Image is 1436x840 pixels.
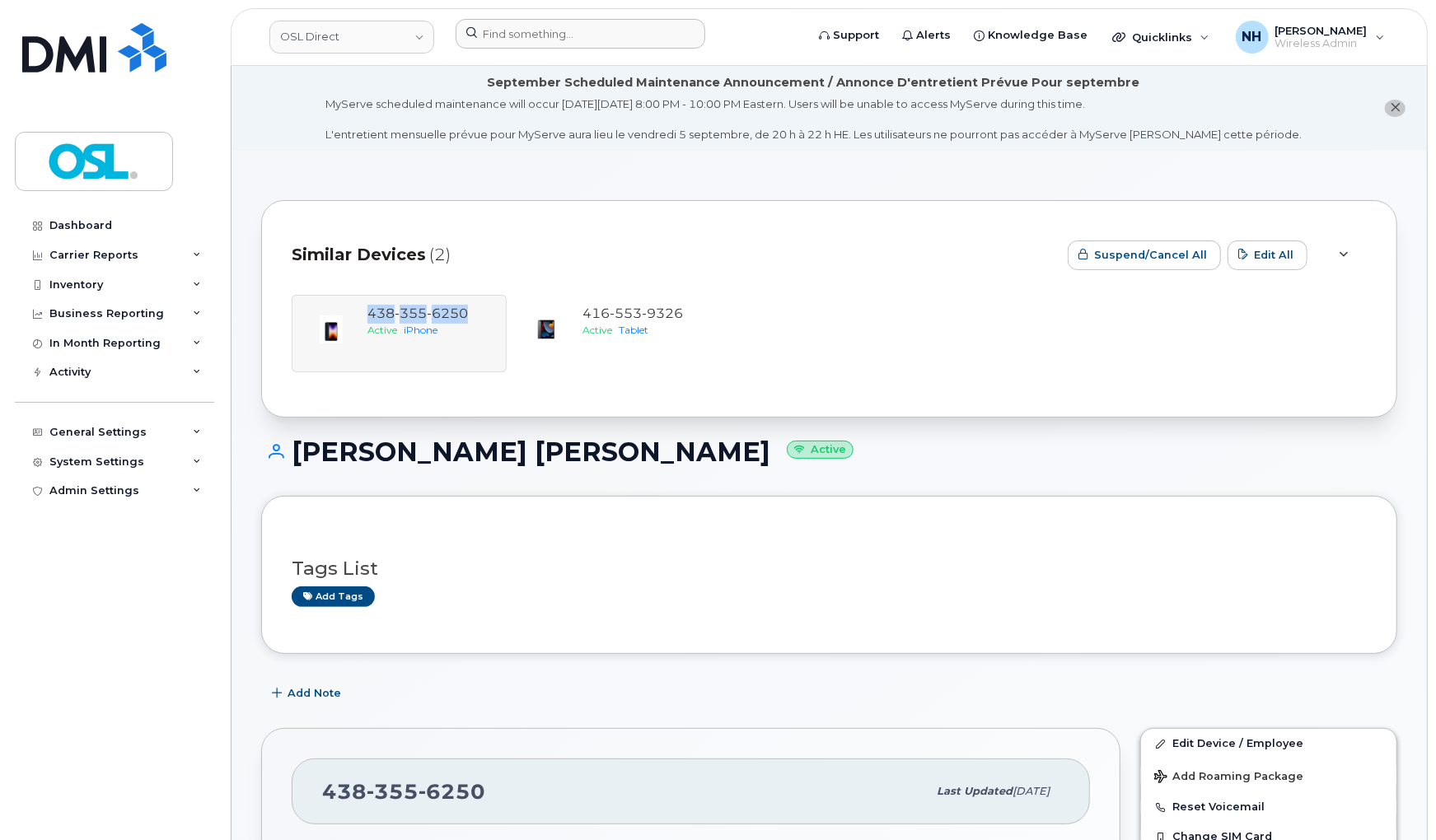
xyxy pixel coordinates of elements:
h3: Tags List [292,558,1367,579]
a: Edit Device / Employee [1141,729,1396,758]
span: Tablet [619,324,648,336]
span: Edit All [1254,247,1293,263]
button: Add Note [261,679,355,708]
span: 6250 [419,779,485,804]
span: Similar Devices [292,243,426,267]
span: 416 [582,306,683,321]
span: 438 [322,779,485,804]
span: Suspend/Cancel All [1094,247,1207,263]
h1: [PERSON_NAME] [PERSON_NAME] [261,437,1397,466]
small: Active [787,441,854,460]
div: September Scheduled Maintenance Announcement / Annonce D'entretient Prévue Pour septembre [488,74,1140,91]
span: 553 [610,306,642,321]
button: Suspend/Cancel All [1068,240,1221,270]
span: 9326 [642,306,683,321]
span: Last updated [937,785,1013,797]
span: Add Note [288,685,341,701]
button: Reset Voicemail [1141,792,1396,822]
span: [DATE] [1013,785,1050,797]
button: close notification [1385,100,1406,117]
button: Edit All [1228,240,1307,270]
a: 4165539326ActiveTablet [517,305,712,362]
span: (2) [429,243,451,267]
img: image20231002-3703462-c5m3jd.jpeg [530,313,563,346]
span: Active [582,324,612,336]
span: 355 [367,779,419,804]
div: MyServe scheduled maintenance will occur [DATE][DATE] 8:00 PM - 10:00 PM Eastern. Users will be u... [325,96,1302,142]
button: Add Roaming Package [1141,758,1396,792]
a: Add tags [292,586,375,607]
span: Add Roaming Package [1154,770,1303,786]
